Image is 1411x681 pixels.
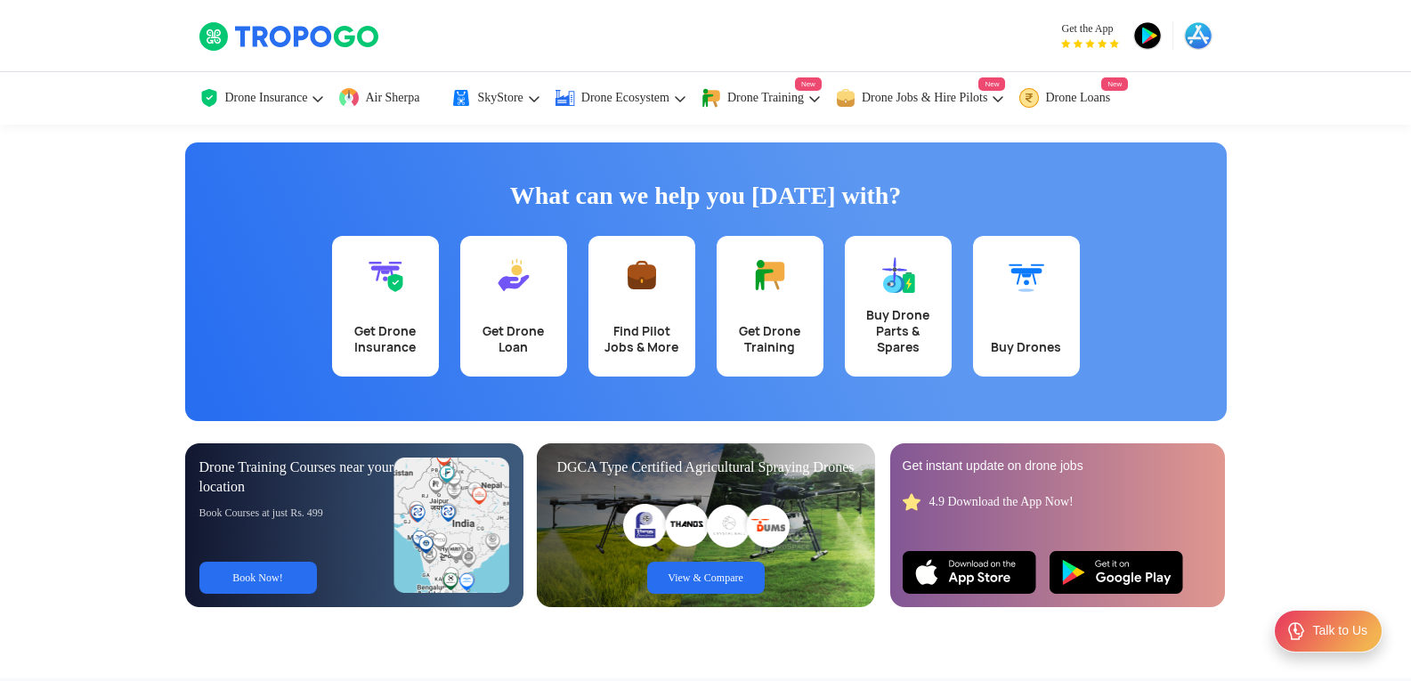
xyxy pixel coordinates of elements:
[199,72,326,125] a: Drone Insurance
[1285,620,1307,642] img: ic_Support.svg
[727,91,804,105] span: Drone Training
[199,21,381,52] img: TropoGo Logo
[978,77,1005,91] span: New
[835,72,1006,125] a: Drone Jobs & Hire PilotsNew
[471,323,556,355] div: Get Drone Loan
[752,257,788,293] img: Get Drone Training
[795,77,822,91] span: New
[368,257,403,293] img: Get Drone Insurance
[1045,91,1110,105] span: Drone Loans
[1101,77,1128,91] span: New
[1061,39,1119,48] img: App Raking
[338,72,437,125] a: Air Sherpa
[199,506,394,520] div: Book Courses at just Rs. 499
[856,307,941,355] div: Buy Drone Parts & Spares
[903,551,1036,594] img: Ios
[477,91,523,105] span: SkyStore
[903,493,920,511] img: star_rating
[727,323,813,355] div: Get Drone Training
[1061,21,1119,36] span: Get the App
[880,257,916,293] img: Buy Drone Parts & Spares
[1313,622,1367,640] div: Talk to Us
[701,72,822,125] a: Drone TrainingNew
[199,178,1213,214] h1: What can we help you [DATE] with?
[984,339,1069,355] div: Buy Drones
[929,493,1074,510] div: 4.9 Download the App Now!
[624,257,660,293] img: Find Pilot Jobs & More
[581,91,669,105] span: Drone Ecosystem
[1018,72,1128,125] a: Drone LoansNew
[450,72,540,125] a: SkyStore
[1184,21,1212,50] img: appstore
[199,562,317,594] a: Book Now!
[555,72,687,125] a: Drone Ecosystem
[496,257,531,293] img: Get Drone Loan
[588,236,695,377] a: Find Pilot Jobs & More
[199,458,394,497] div: Drone Training Courses near your location
[862,91,988,105] span: Drone Jobs & Hire Pilots
[903,458,1212,475] div: Get instant update on drone jobs
[343,323,428,355] div: Get Drone Insurance
[332,236,439,377] a: Get Drone Insurance
[225,91,308,105] span: Drone Insurance
[551,458,861,477] div: DGCA Type Certified Agricultural Spraying Drones
[1050,551,1183,594] img: Playstore
[460,236,567,377] a: Get Drone Loan
[365,91,419,105] span: Air Sherpa
[973,236,1080,377] a: Buy Drones
[717,236,823,377] a: Get Drone Training
[599,323,685,355] div: Find Pilot Jobs & More
[647,562,765,594] a: View & Compare
[1009,257,1044,293] img: Buy Drones
[845,236,952,377] a: Buy Drone Parts & Spares
[1133,21,1162,50] img: playstore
